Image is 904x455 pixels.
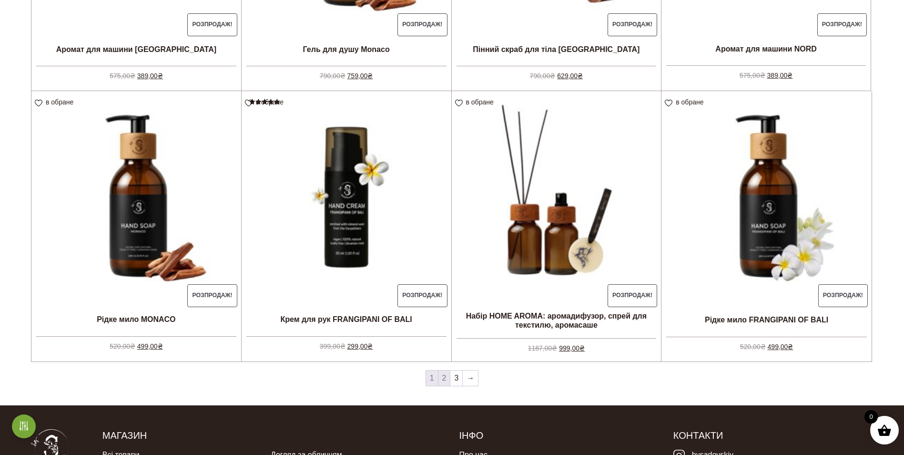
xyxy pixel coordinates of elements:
[450,371,462,386] a: 3
[397,13,447,36] span: Розпродаж!
[245,100,253,107] img: unfavourite.svg
[661,308,872,332] h2: Рідке мило FRANGIPANI OF BALI
[256,98,284,106] span: в обране
[31,308,241,331] h2: Рідке мило MONACO
[367,72,373,80] span: ₴
[130,342,135,350] span: ₴
[455,100,463,107] img: unfavourite.svg
[740,343,766,351] bdi: 520,00
[676,98,703,106] span: в обране
[608,284,658,307] span: Розпродаж!
[158,72,163,80] span: ₴
[102,429,445,442] h5: Магазин
[31,91,241,352] a: Розпродаж! Рідке мило MONACO
[579,344,585,352] span: ₴
[35,100,42,107] img: unfavourite.svg
[46,98,73,106] span: в обране
[661,37,871,61] h2: Аромат для машини NORD
[740,72,765,79] bdi: 575,00
[110,342,135,350] bdi: 520,00
[320,72,345,80] bdi: 790,00
[452,37,661,61] h2: Пінний скраб для тіла [GEOGRAPHIC_DATA]
[665,100,672,107] img: unfavourite.svg
[452,308,661,333] h2: Набір HOME AROMA: аромадифузор, спрей для текстилю, аромасаше
[665,98,707,106] a: в обране
[31,37,241,61] h2: Аромат для машини [GEOGRAPHIC_DATA]
[466,98,494,106] span: в обране
[242,91,451,352] a: Розпродаж! Крем для рук FRANGIPANI OF BALIОцінено в 5.00 з 5
[347,72,373,80] bdi: 759,00
[137,72,163,80] bdi: 389,00
[768,343,793,351] bdi: 499,00
[242,37,451,61] h2: Гель для душу Monaco
[452,91,661,352] a: Розпродаж! Набір HOME AROMA: аромадифузор, спрей для текстилю, аромасаше
[340,342,345,350] span: ₴
[550,72,555,80] span: ₴
[426,371,438,386] span: 1
[818,284,868,307] span: Розпродаж!
[788,343,793,351] span: ₴
[557,72,583,80] bdi: 629,00
[158,342,163,350] span: ₴
[864,410,878,424] span: 0
[130,72,135,80] span: ₴
[530,72,556,80] bdi: 790,00
[320,342,345,350] bdi: 399,00
[661,91,872,352] a: Розпродаж! Рідке мило FRANGIPANI OF BALI
[137,342,163,350] bdi: 499,00
[787,72,792,79] span: ₴
[242,308,451,331] h2: Крем для рук FRANGIPANI OF BALI
[455,98,497,106] a: в обране
[438,371,450,386] a: 2
[463,371,478,386] a: →
[760,72,765,79] span: ₴
[367,342,373,350] span: ₴
[245,98,287,106] a: в обране
[528,344,558,352] bdi: 1187,00
[397,284,447,307] span: Розпродаж!
[187,284,237,307] span: Розпродаж!
[673,429,873,442] h5: Контакти
[608,13,658,36] span: Розпродаж!
[559,344,585,352] bdi: 999,00
[459,429,659,442] h5: Інфо
[347,342,373,350] bdi: 299,00
[767,72,793,79] bdi: 389,00
[35,98,77,106] a: в обране
[187,13,237,36] span: Розпродаж!
[552,344,557,352] span: ₴
[817,13,867,36] span: Розпродаж!
[340,72,345,80] span: ₴
[761,343,766,351] span: ₴
[110,72,135,80] bdi: 575,00
[578,72,583,80] span: ₴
